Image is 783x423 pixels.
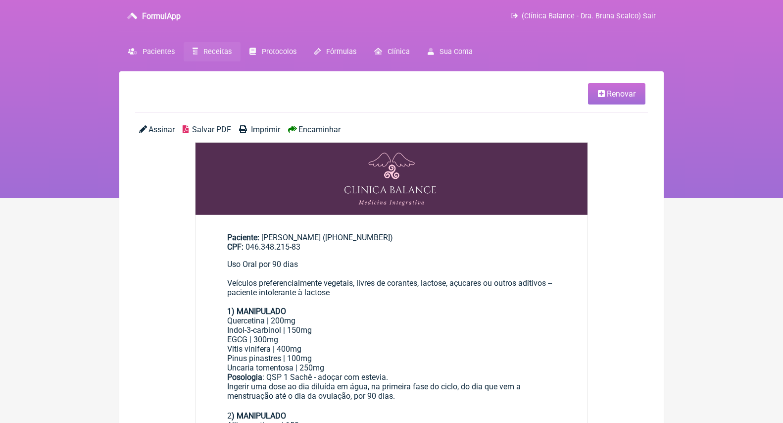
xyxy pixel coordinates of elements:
a: Fórmulas [305,42,365,61]
a: (Clínica Balance - Dra. Bruna Scalco) Sair [511,12,656,20]
a: Renovar [588,83,645,105]
a: Imprimir [239,125,280,134]
span: Receitas [203,48,232,56]
a: Pacientes [119,42,184,61]
span: Assinar [148,125,175,134]
div: EGCG | 300mg Vitis vinifera | 400mg [227,335,556,354]
a: Salvar PDF [183,125,231,134]
div: [PERSON_NAME] ([PHONE_NUMBER]) [227,233,556,252]
strong: Posologia [227,372,262,382]
a: Sua Conta [419,42,482,61]
a: Encaminhar [288,125,341,134]
div: Uncaria tomentosa | 250mg [227,363,556,372]
span: Protocolos [262,48,296,56]
span: CPF: [227,242,244,252]
a: Assinar [139,125,175,134]
span: (Clínica Balance - Dra. Bruna Scalco) Sair [522,12,656,20]
span: Encaminhar [298,125,341,134]
div: Quercetina | 200mg [227,316,556,325]
a: Receitas [184,42,241,61]
div: 2 [227,411,556,421]
img: OHRMBDAMBDLv2SiBD+EP9LuaQDBICIzAAAAAAAAAAAAAAAAAAAAAAAEAM3AEAAAAAAAAAAAAAAAAAAAAAAAAAAAAAYuAOAAAA... [196,143,587,215]
div: Indol-3-carbinol | 150mg [227,325,556,335]
strong: 1) MANIPULADO [227,307,286,316]
div: Uso Oral por 90 dias Veículos preferencialmente vegetais, livres de corantes, lactose, açucares o... [227,260,556,316]
a: Protocolos [241,42,305,61]
span: Imprimir [251,125,280,134]
span: Sua Conta [440,48,473,56]
div: 046.348.215-83 [227,242,556,252]
span: Renovar [607,89,636,99]
a: Clínica [365,42,419,61]
span: Paciente: [227,233,259,242]
div: Pinus pinastres | 100mg [227,354,556,363]
span: Fórmulas [326,48,356,56]
div: : QSP 1 Sachê - adoçar com estevia. Ingerir uma dose ao dia diluída em água, na primeira fase do ... [227,372,556,411]
h3: FormulApp [142,11,181,21]
span: Salvar PDF [192,125,231,134]
span: Pacientes [143,48,175,56]
strong: ) MANIPULADO [232,411,286,421]
span: Clínica [388,48,410,56]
